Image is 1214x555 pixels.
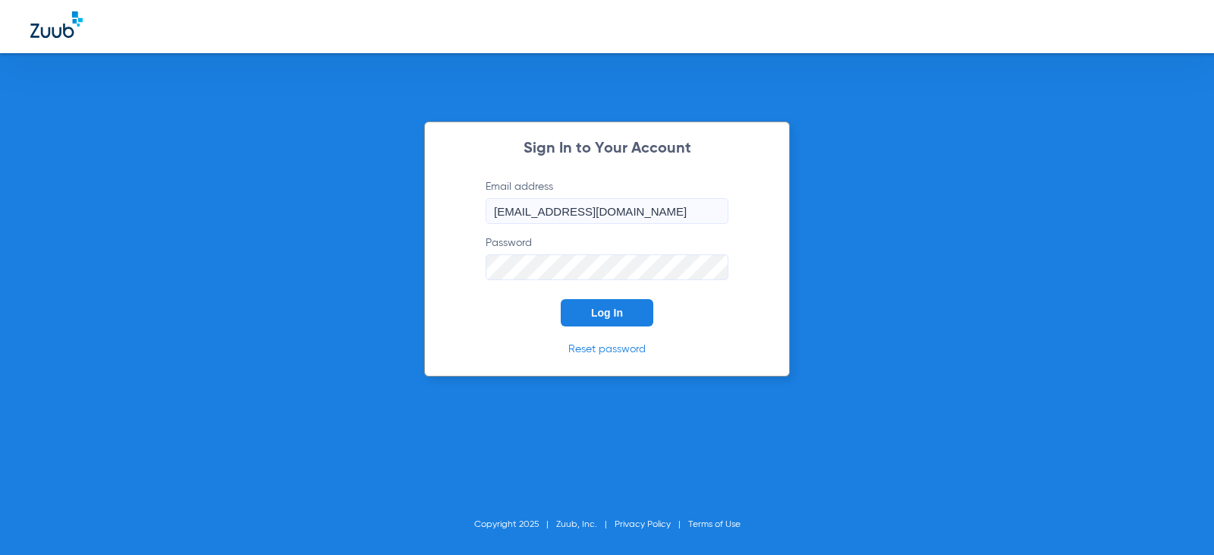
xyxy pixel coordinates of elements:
[486,235,728,280] label: Password
[30,11,83,38] img: Zuub Logo
[561,299,653,326] button: Log In
[463,141,751,156] h2: Sign In to Your Account
[568,344,646,355] a: Reset password
[591,307,623,319] span: Log In
[615,520,671,529] a: Privacy Policy
[486,254,728,280] input: Password
[486,198,728,224] input: Email address
[486,179,728,224] label: Email address
[688,520,741,529] a: Terms of Use
[556,517,615,532] li: Zuub, Inc.
[474,517,556,532] li: Copyright 2025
